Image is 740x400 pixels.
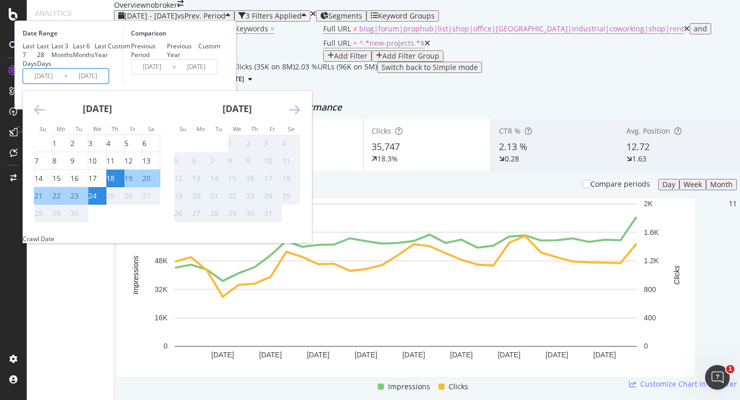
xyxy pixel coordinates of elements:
div: Previous Period [131,42,167,59]
text: 0 [644,342,648,350]
text: [DATE] [594,351,616,359]
small: Th [112,125,118,133]
td: Not available. Saturday, October 4, 2025 [282,135,300,152]
div: Last 6 Months [73,42,95,59]
div: 17 [88,173,97,184]
td: Not available. Wednesday, October 8, 2025 [228,152,246,170]
small: Mo [57,125,65,133]
div: 5 [124,138,128,149]
input: End Date [67,69,108,83]
td: Not available. Tuesday, October 7, 2025 [210,152,228,170]
td: Choose Tuesday, September 2, 2025 as your check-in date. It’s available. [70,135,88,152]
small: Tu [215,125,222,133]
span: 12.72 [626,140,650,153]
td: Selected. Saturday, September 20, 2025 [142,170,160,187]
div: 23 [70,191,79,201]
span: Customize Chart in Explorer [640,379,737,389]
span: ≠ [353,24,357,33]
div: 5 [174,156,178,166]
div: 7 [34,156,39,166]
div: 27 [142,191,151,201]
div: Add Filter Group [382,52,439,60]
div: Last 7 Days [23,42,37,68]
div: Previous Year [167,42,199,59]
small: Fr [270,125,275,133]
td: Not available. Monday, October 27, 2025 [192,205,210,222]
span: Impressions [388,380,430,393]
td: Not available. Monday, October 20, 2025 [192,187,210,205]
td: Selected. Sunday, September 21, 2025 [34,187,52,205]
div: Crawl Date [23,234,54,243]
strong: [DATE] [83,102,112,115]
span: [DATE] - [DATE] [124,11,177,21]
div: 11 [106,156,115,166]
div: 14 [210,173,218,184]
td: Not available. Tuesday, October 21, 2025 [210,187,228,205]
span: ^.*new-projects.*$ [359,38,424,48]
div: Last Year [95,42,108,59]
td: Not available. Wednesday, October 1, 2025 [228,135,246,152]
div: Date Range [23,29,120,38]
small: We [93,125,101,133]
div: 31 [264,208,272,219]
small: We [233,125,241,133]
td: Choose Thursday, September 4, 2025 as your check-in date. It’s available. [106,135,124,152]
td: Not available. Friday, October 10, 2025 [264,152,282,170]
button: Day [658,179,679,190]
div: Last 3 Months [51,42,73,59]
td: Not available. Friday, September 26, 2025 [124,187,142,205]
div: 28 [34,208,43,219]
td: Not available. Tuesday, October 28, 2025 [210,205,228,222]
small: Sa [288,125,294,133]
div: 16 [70,173,79,184]
td: Not available. Saturday, October 11, 2025 [282,152,300,170]
div: 15 [52,173,61,184]
div: 12 [124,156,133,166]
div: RealKeywords [35,19,105,30]
button: and [690,23,711,34]
text: 800 [644,285,656,294]
td: Not available. Sunday, September 28, 2025 [34,205,52,222]
div: 22 [52,191,61,201]
td: Not available. Wednesday, October 15, 2025 [228,170,246,187]
span: = [353,38,357,48]
td: Choose Wednesday, September 17, 2025 as your check-in date. It’s available. [88,170,106,187]
span: Full URL [323,24,351,33]
text: [DATE] [355,351,377,359]
text: 16K [155,314,168,322]
text: 2K [644,199,653,208]
div: 21 [34,191,43,201]
td: Not available. Thursday, October 2, 2025 [246,135,264,152]
div: 30 [70,208,79,219]
text: Clicks [673,265,681,284]
td: Choose Monday, September 8, 2025 as your check-in date. It’s available. [52,152,70,170]
button: [DATE] - [DATE]vsPrev. Period [114,10,234,22]
div: Keyword Groups [378,12,435,20]
td: Not available. Monday, September 29, 2025 [52,205,70,222]
div: 9 [246,156,250,166]
td: Choose Sunday, September 14, 2025 as your check-in date. It’s available. [34,170,52,187]
div: Calendar [23,91,311,234]
div: 25 [106,191,115,201]
div: 24 [88,191,97,201]
button: [DATE] [220,73,256,85]
div: 19 [174,191,182,201]
td: Not available. Friday, October 31, 2025 [264,205,282,222]
div: 19 [124,173,133,184]
div: 25 [282,191,290,201]
td: Not available. Thursday, September 25, 2025 [106,187,124,205]
td: Not available. Saturday, October 25, 2025 [282,187,300,205]
div: Move forward to switch to the next month. [289,103,300,116]
div: 8 [52,156,57,166]
div: 10 [88,156,97,166]
div: Move backward to switch to the previous month. [34,103,45,116]
span: CTR % [499,126,521,136]
div: 28 [210,208,218,219]
div: Switch back to Simple mode [381,63,478,71]
td: Choose Sunday, September 7, 2025 as your check-in date. It’s available. [34,152,52,170]
div: 26 [124,191,133,201]
div: 3 [264,138,268,149]
div: 20 [192,191,200,201]
td: Not available. Thursday, October 16, 2025 [246,170,264,187]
